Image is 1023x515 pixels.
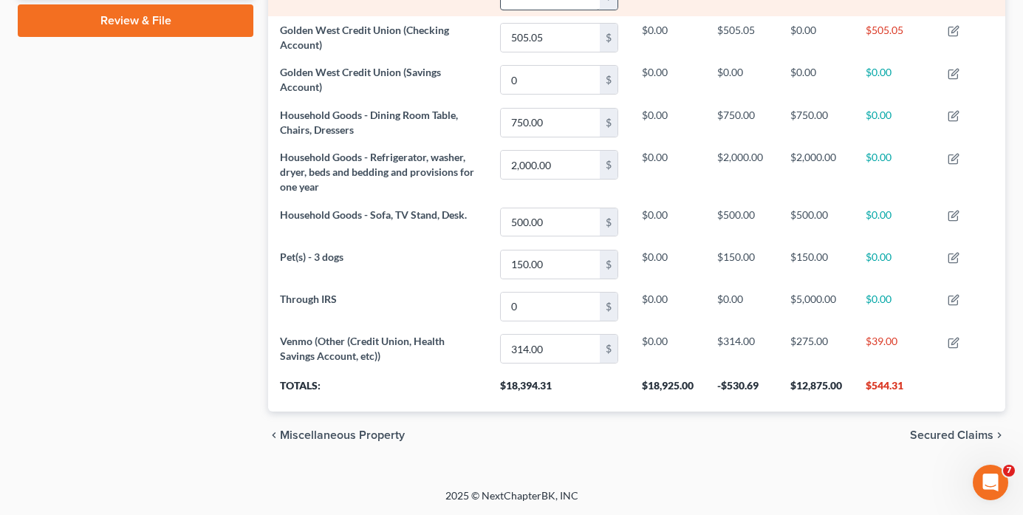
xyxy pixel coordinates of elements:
iframe: Intercom live chat [973,465,1008,500]
span: Golden West Credit Union (Savings Account) [280,66,441,93]
td: $0.00 [630,243,705,285]
input: 0.00 [501,109,600,137]
td: $500.00 [779,201,854,243]
td: $0.00 [854,144,936,201]
td: $0.00 [779,16,854,58]
td: $0.00 [630,285,705,327]
td: $505.05 [705,16,779,58]
div: $ [600,335,617,363]
td: $0.00 [630,101,705,143]
td: $314.00 [705,328,779,370]
div: $ [600,24,617,52]
div: 2025 © NextChapterBK, INC [91,488,933,515]
th: -$530.69 [705,370,779,412]
td: $0.00 [630,59,705,101]
input: 0.00 [501,293,600,321]
i: chevron_right [993,429,1005,441]
td: $0.00 [705,285,779,327]
div: $ [600,208,617,236]
div: $ [600,109,617,137]
td: $2,000.00 [705,144,779,201]
span: Household Goods - Sofa, TV Stand, Desk. [280,208,467,221]
span: Pet(s) - 3 dogs [280,250,343,263]
span: Household Goods - Dining Room Table, Chairs, Dressers [280,109,458,136]
td: $0.00 [630,328,705,370]
a: Review & File [18,4,253,37]
input: 0.00 [501,250,600,279]
span: Venmo (Other (Credit Union, Health Savings Account, etc)) [280,335,445,362]
th: $18,394.31 [488,370,630,412]
td: $5,000.00 [779,285,854,327]
th: Totals: [268,370,488,412]
div: $ [600,293,617,321]
td: $0.00 [854,59,936,101]
input: 0.00 [501,66,600,94]
td: $275.00 [779,328,854,370]
th: $18,925.00 [630,370,705,412]
span: Through IRS [280,293,337,305]
td: $0.00 [779,59,854,101]
span: Golden West Credit Union (Checking Account) [280,24,449,51]
span: Secured Claims [910,429,993,441]
td: $0.00 [630,144,705,201]
td: $0.00 [854,101,936,143]
i: chevron_left [268,429,280,441]
td: $750.00 [705,101,779,143]
span: Household Goods - Refrigerator, washer, dryer, beds and bedding and provisions for one year [280,151,474,193]
td: $750.00 [779,101,854,143]
input: 0.00 [501,151,600,179]
td: $505.05 [854,16,936,58]
input: 0.00 [501,335,600,363]
td: $0.00 [854,285,936,327]
span: 7 [1003,465,1015,477]
td: $0.00 [630,16,705,58]
td: $0.00 [854,201,936,243]
td: $500.00 [705,201,779,243]
input: 0.00 [501,24,600,52]
div: $ [600,151,617,179]
th: $12,875.00 [779,370,854,412]
button: Secured Claims chevron_right [910,429,1005,441]
th: $544.31 [854,370,936,412]
button: chevron_left Miscellaneous Property [268,429,405,441]
td: $150.00 [779,243,854,285]
td: $0.00 [630,201,705,243]
td: $2,000.00 [779,144,854,201]
td: $0.00 [705,59,779,101]
td: $0.00 [854,243,936,285]
div: $ [600,250,617,279]
td: $150.00 [705,243,779,285]
input: 0.00 [501,208,600,236]
div: $ [600,66,617,94]
td: $39.00 [854,328,936,370]
span: Miscellaneous Property [280,429,405,441]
